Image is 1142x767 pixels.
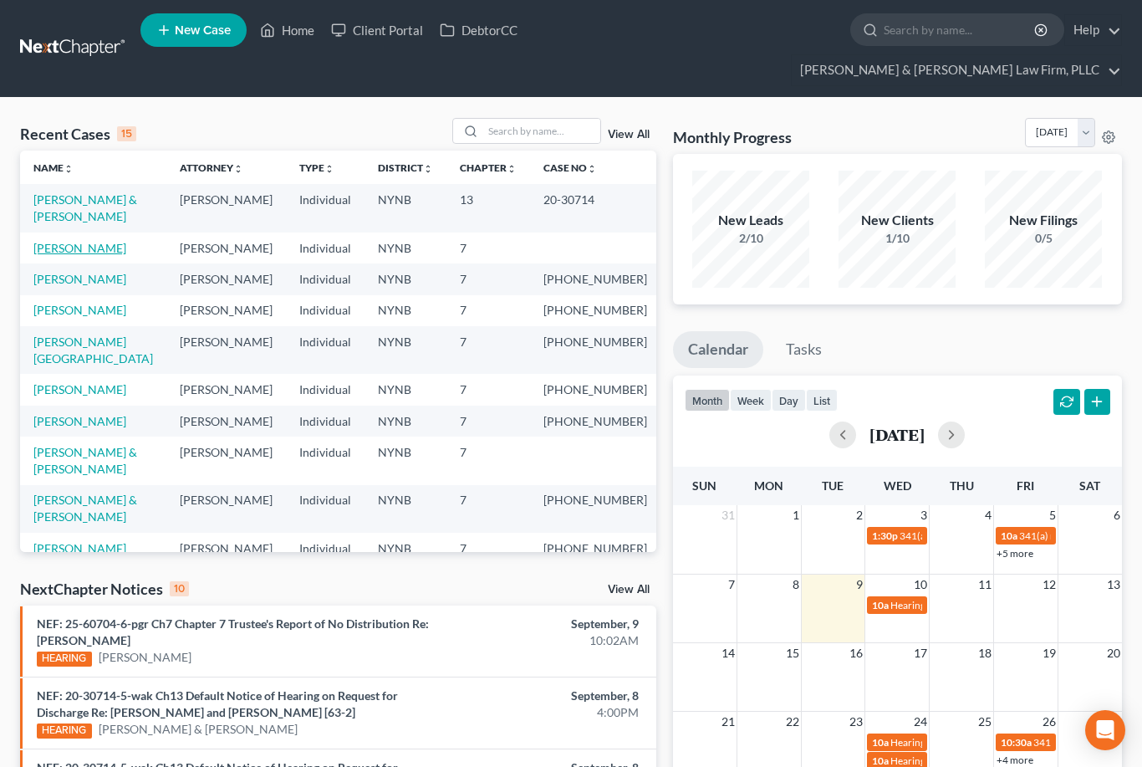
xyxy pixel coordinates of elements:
span: 23 [848,712,864,732]
td: [PERSON_NAME] [166,233,286,263]
a: Districtunfold_more [378,161,433,174]
span: 22 [784,712,801,732]
i: unfold_more [64,164,74,174]
div: 1/10 [839,230,956,247]
i: unfold_more [423,164,433,174]
a: [PERSON_NAME] [33,303,126,317]
span: Hearing for [PERSON_NAME]. & [PERSON_NAME] [890,599,1112,611]
input: Search by name... [884,14,1037,45]
td: Individual [286,326,365,374]
span: Fri [1017,478,1034,493]
span: Tue [822,478,844,493]
span: 10a [1001,529,1017,542]
span: 10a [872,736,889,749]
a: [PERSON_NAME] [33,382,126,396]
td: Individual [286,263,365,294]
a: [PERSON_NAME] & [PERSON_NAME] [33,445,137,476]
h3: Monthly Progress [673,127,792,147]
td: [PHONE_NUMBER] [530,295,660,326]
span: 1:30p [872,529,898,542]
div: 10:02AM [450,632,640,649]
span: 13 [1105,575,1122,595]
a: Tasks [771,331,837,368]
td: 7 [446,326,530,374]
span: 10:30a [1001,736,1032,749]
td: [PHONE_NUMBER] [530,533,660,564]
span: Hearing for [PERSON_NAME] [890,736,1021,749]
a: Client Portal [323,15,431,45]
div: Open Intercom Messenger [1085,710,1125,750]
div: September, 8 [450,688,640,704]
a: [PERSON_NAME][GEOGRAPHIC_DATA] [33,335,153,366]
span: Sat [1079,478,1100,493]
a: [PERSON_NAME] & [PERSON_NAME] [99,721,298,738]
span: 10a [872,754,889,767]
span: 8 [791,575,801,595]
a: [PERSON_NAME] [99,649,191,666]
span: 10 [912,575,929,595]
span: 17 [912,643,929,663]
input: Search by name... [483,119,600,143]
td: [PERSON_NAME] [166,437,286,484]
td: 7 [446,295,530,326]
i: unfold_more [233,164,243,174]
td: [PERSON_NAME] [166,485,286,533]
span: 2 [854,505,864,525]
td: NYNB [365,295,446,326]
div: New Leads [692,211,809,230]
span: 31 [720,505,737,525]
td: [PHONE_NUMBER] [530,406,660,437]
td: [PHONE_NUMBER] [530,326,660,374]
td: 7 [446,437,530,484]
td: Individual [286,184,365,232]
button: week [730,389,772,412]
td: 7 [446,233,530,263]
a: Typeunfold_more [299,161,334,174]
a: [PERSON_NAME] & [PERSON_NAME] Law Firm, PLLC [792,55,1121,85]
div: Recent Cases [20,124,136,144]
div: 4:00PM [450,704,640,721]
a: View All [608,584,650,596]
td: Individual [286,437,365,484]
span: New Case [175,24,231,37]
span: 1 [791,505,801,525]
span: 25 [976,712,993,732]
div: 0/5 [985,230,1102,247]
td: 20-30714 [530,184,660,232]
td: Individual [286,233,365,263]
span: 6 [1112,505,1122,525]
span: 26 [1041,712,1058,732]
a: [PERSON_NAME] [33,414,126,428]
span: 24 [912,712,929,732]
span: 14 [720,643,737,663]
a: NEF: 20-30714-5-wak Ch13 Default Notice of Hearing on Request for Discharge Re: [PERSON_NAME] and... [37,688,398,719]
td: [PHONE_NUMBER] [530,263,660,294]
td: NYNB [365,533,446,564]
td: Individual [286,406,365,437]
a: Help [1065,15,1121,45]
a: [PERSON_NAME] [33,272,126,286]
button: list [806,389,838,412]
td: Individual [286,533,365,564]
td: 7 [446,263,530,294]
td: NYNB [365,437,446,484]
td: NYNB [365,485,446,533]
td: NYNB [365,326,446,374]
span: 341(a) meeting for [PERSON_NAME] [900,529,1061,542]
a: [PERSON_NAME] [33,541,126,555]
a: [PERSON_NAME] [33,241,126,255]
a: Calendar [673,331,763,368]
div: 2/10 [692,230,809,247]
span: 7 [726,575,737,595]
a: NEF: 25-60704-6-pgr Ch7 Chapter 7 Trustee's Report of No Distribution Re: [PERSON_NAME] [37,616,429,647]
span: 4 [983,505,993,525]
span: 15 [784,643,801,663]
td: [PERSON_NAME] [166,263,286,294]
td: NYNB [365,263,446,294]
td: NYNB [365,184,446,232]
i: unfold_more [324,164,334,174]
td: Individual [286,374,365,405]
h2: [DATE] [869,426,925,443]
td: NYNB [365,233,446,263]
td: [PERSON_NAME] [166,326,286,374]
